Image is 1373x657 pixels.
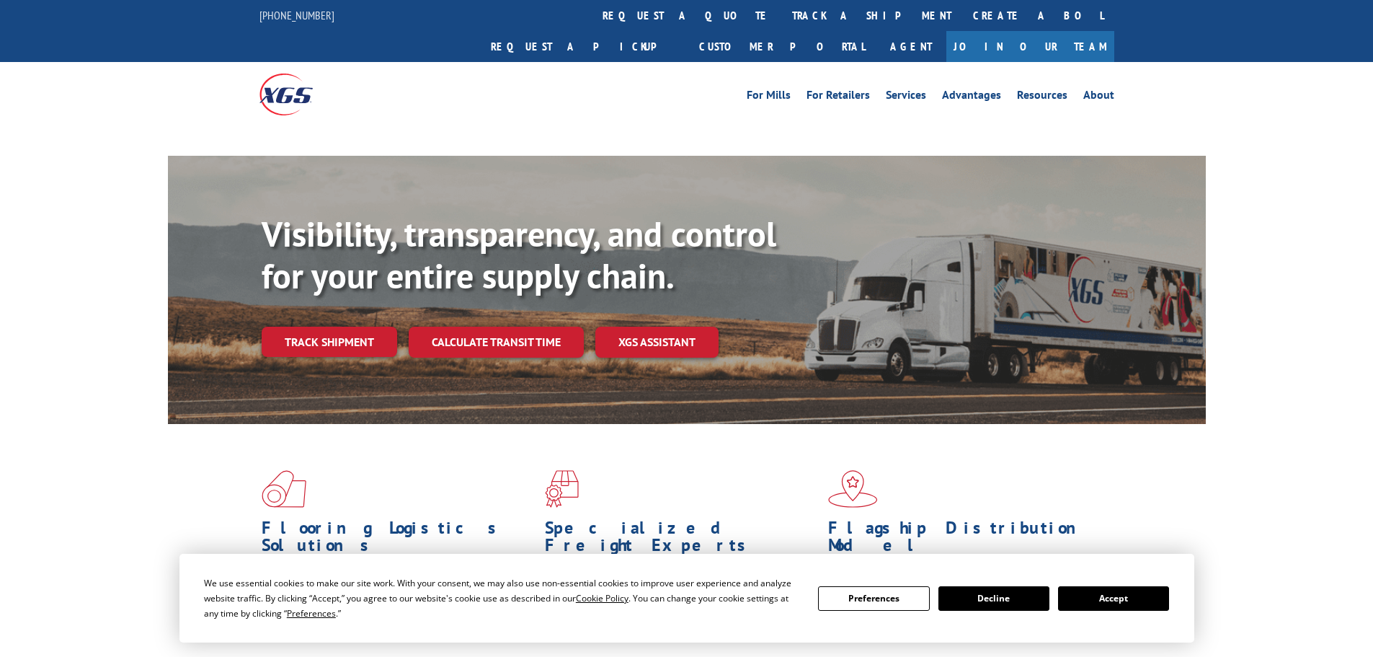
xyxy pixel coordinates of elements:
[262,327,397,357] a: Track shipment
[595,327,719,358] a: XGS ASSISTANT
[1083,89,1114,105] a: About
[259,8,334,22] a: [PHONE_NUMBER]
[204,576,801,621] div: We use essential cookies to make our site work. With your consent, we may also use non-essential ...
[747,89,791,105] a: For Mills
[545,470,579,508] img: xgs-icon-focused-on-flooring-red
[179,554,1194,643] div: Cookie Consent Prompt
[576,592,628,604] span: Cookie Policy
[1058,586,1169,611] button: Accept
[818,586,929,611] button: Preferences
[262,519,534,561] h1: Flooring Logistics Solutions
[480,31,688,62] a: Request a pickup
[807,89,870,105] a: For Retailers
[946,31,1114,62] a: Join Our Team
[886,89,926,105] a: Services
[876,31,946,62] a: Agent
[828,519,1101,561] h1: Flagship Distribution Model
[545,519,817,561] h1: Specialized Freight Experts
[938,586,1049,611] button: Decline
[262,470,306,508] img: xgs-icon-total-supply-chain-intelligence-red
[409,327,584,358] a: Calculate transit time
[1017,89,1067,105] a: Resources
[688,31,876,62] a: Customer Portal
[828,470,878,508] img: xgs-icon-flagship-distribution-model-red
[942,89,1001,105] a: Advantages
[287,607,336,619] span: Preferences
[262,211,776,298] b: Visibility, transparency, and control for your entire supply chain.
